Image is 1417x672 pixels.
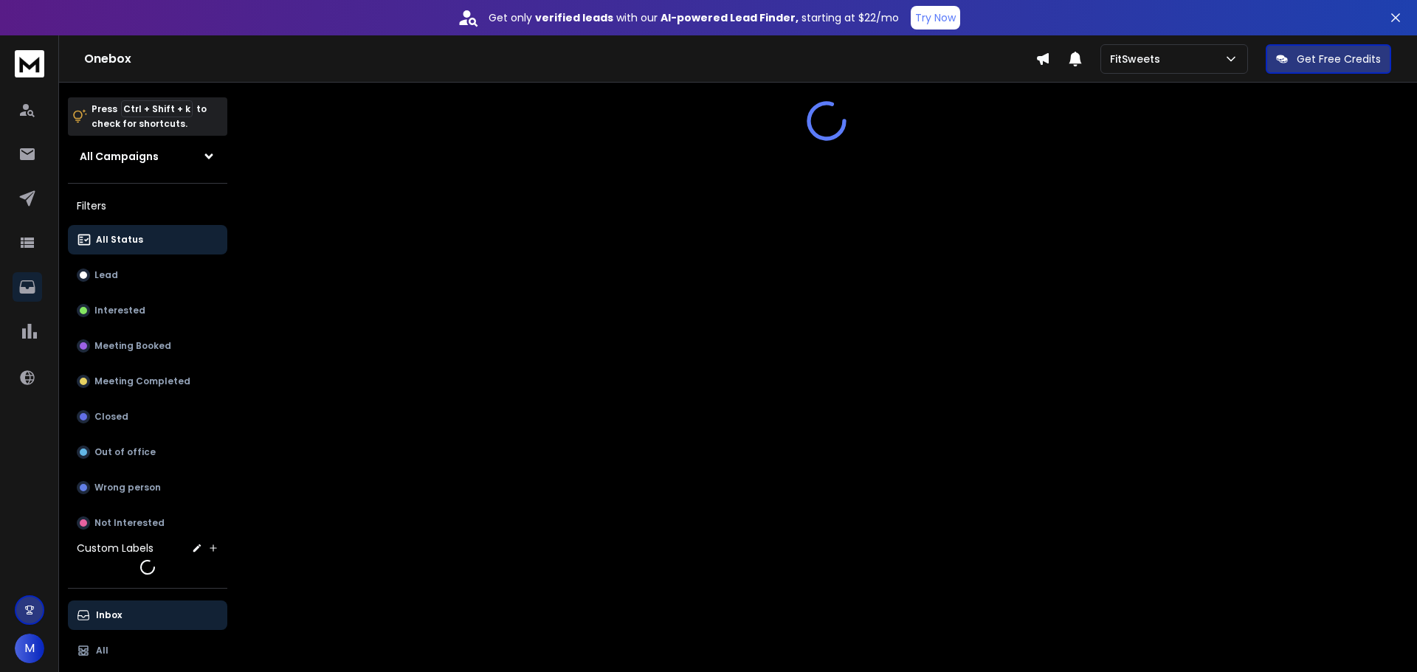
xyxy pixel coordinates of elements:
[94,375,190,387] p: Meeting Completed
[15,634,44,663] button: M
[94,446,156,458] p: Out of office
[68,508,227,538] button: Not Interested
[68,600,227,630] button: Inbox
[915,10,956,25] p: Try Now
[1110,52,1166,66] p: FitSweets
[94,482,161,493] p: Wrong person
[15,50,44,77] img: logo
[68,402,227,432] button: Closed
[94,269,118,281] p: Lead
[94,340,171,352] p: Meeting Booked
[68,142,227,171] button: All Campaigns
[94,517,165,529] p: Not Interested
[68,225,227,254] button: All Status
[489,10,899,25] p: Get only with our starting at $22/mo
[68,367,227,396] button: Meeting Completed
[1266,44,1391,74] button: Get Free Credits
[94,411,128,423] p: Closed
[68,296,227,325] button: Interested
[121,100,193,117] span: Ctrl + Shift + k
[68,636,227,665] button: All
[80,149,159,164] h1: All Campaigns
[68,473,227,502] button: Wrong person
[96,234,143,246] p: All Status
[96,645,108,657] p: All
[68,437,227,467] button: Out of office
[535,10,613,25] strong: verified leads
[661,10,799,25] strong: AI-powered Lead Finder,
[77,541,154,555] h3: Custom Labels
[68,260,227,290] button: Lead
[1297,52,1381,66] p: Get Free Credits
[94,305,145,316] p: Interested
[911,6,960,30] button: Try Now
[96,609,122,621] p: Inbox
[68,331,227,361] button: Meeting Booked
[92,102,207,131] p: Press to check for shortcuts.
[84,50,1035,68] h1: Onebox
[68,195,227,216] h3: Filters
